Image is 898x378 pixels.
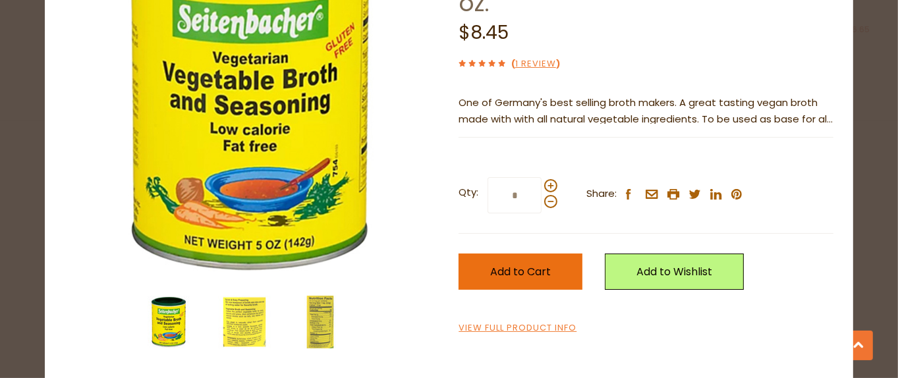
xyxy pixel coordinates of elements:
[511,57,560,70] span: ( )
[515,57,556,71] a: 1 Review
[459,321,576,335] a: View Full Product Info
[142,296,195,348] img: Seitenbacher Vegetable Broth & Seasoning in Tub, Vegan, 5 oz.
[218,296,271,348] img: Seitenbacher Vegetable Broth & Seasoning in Tub, Vegan, 5 oz.
[459,20,509,45] span: $8.45
[459,95,833,128] p: One of Germany's best selling broth makers. A great tasting vegan broth made with with all natura...
[294,296,347,348] img: Seitenbacher Vegetable Broth & Seasoning in Tub, Vegan, 5 oz.
[459,184,478,201] strong: Qty:
[586,186,617,202] span: Share:
[605,254,744,290] a: Add to Wishlist
[488,177,542,213] input: Qty:
[490,264,551,279] span: Add to Cart
[459,254,582,290] button: Add to Cart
